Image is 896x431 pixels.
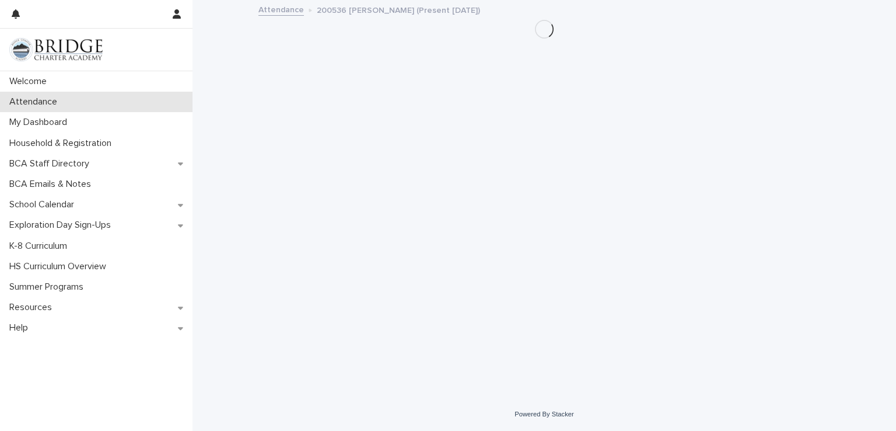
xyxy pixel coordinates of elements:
[258,2,304,16] a: Attendance
[5,241,76,252] p: K-8 Curriculum
[5,179,100,190] p: BCA Emails & Notes
[514,411,573,418] a: Powered By Stacker
[5,261,116,272] p: HS Curriculum Overview
[5,302,61,313] p: Resources
[5,322,37,333] p: Help
[9,38,103,61] img: V1C1m3IdTEidaUdm9Hs0
[5,96,66,107] p: Attendance
[5,117,76,128] p: My Dashboard
[5,76,56,87] p: Welcome
[5,281,93,293] p: Summer Programs
[5,158,99,169] p: BCA Staff Directory
[5,199,83,210] p: School Calendar
[5,138,121,149] p: Household & Registration
[317,3,480,16] p: 200536 [PERSON_NAME] (Present [DATE])
[5,220,120,231] p: Exploration Day Sign-Ups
